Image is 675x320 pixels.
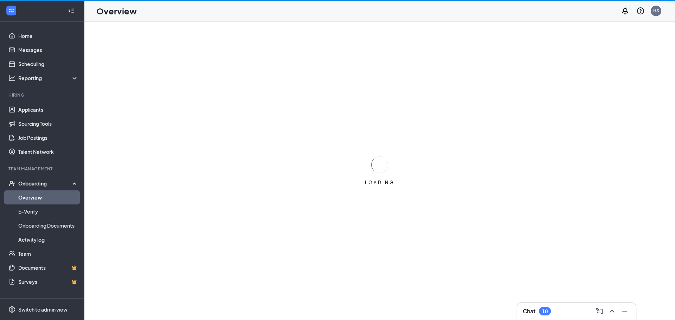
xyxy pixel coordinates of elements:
[18,275,78,289] a: SurveysCrown
[542,308,548,314] div: 10
[594,306,605,317] button: ComposeMessage
[523,307,535,315] h3: Chat
[18,103,78,117] a: Applicants
[8,306,15,313] svg: Settings
[18,43,78,57] a: Messages
[18,261,78,275] a: DocumentsCrown
[68,7,75,14] svg: Collapse
[606,306,618,317] button: ChevronUp
[8,166,77,172] div: Team Management
[619,306,630,317] button: Minimize
[18,131,78,145] a: Job Postings
[18,145,78,159] a: Talent Network
[18,204,78,218] a: E-Verify
[18,247,78,261] a: Team
[653,8,659,14] div: HS
[621,7,629,15] svg: Notifications
[18,180,72,187] div: Onboarding
[595,307,604,315] svg: ComposeMessage
[362,179,397,185] div: LOADING
[8,92,77,98] div: Hiring
[18,233,78,247] a: Activity log
[18,57,78,71] a: Scheduling
[8,74,15,81] svg: Analysis
[621,307,629,315] svg: Minimize
[8,180,15,187] svg: UserCheck
[18,117,78,131] a: Sourcing Tools
[8,7,15,14] svg: WorkstreamLogo
[18,29,78,43] a: Home
[18,190,78,204] a: Overview
[636,7,645,15] svg: QuestionInfo
[608,307,616,315] svg: ChevronUp
[18,74,79,81] div: Reporting
[18,218,78,233] a: Onboarding Documents
[96,5,137,17] h1: Overview
[18,306,67,313] div: Switch to admin view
